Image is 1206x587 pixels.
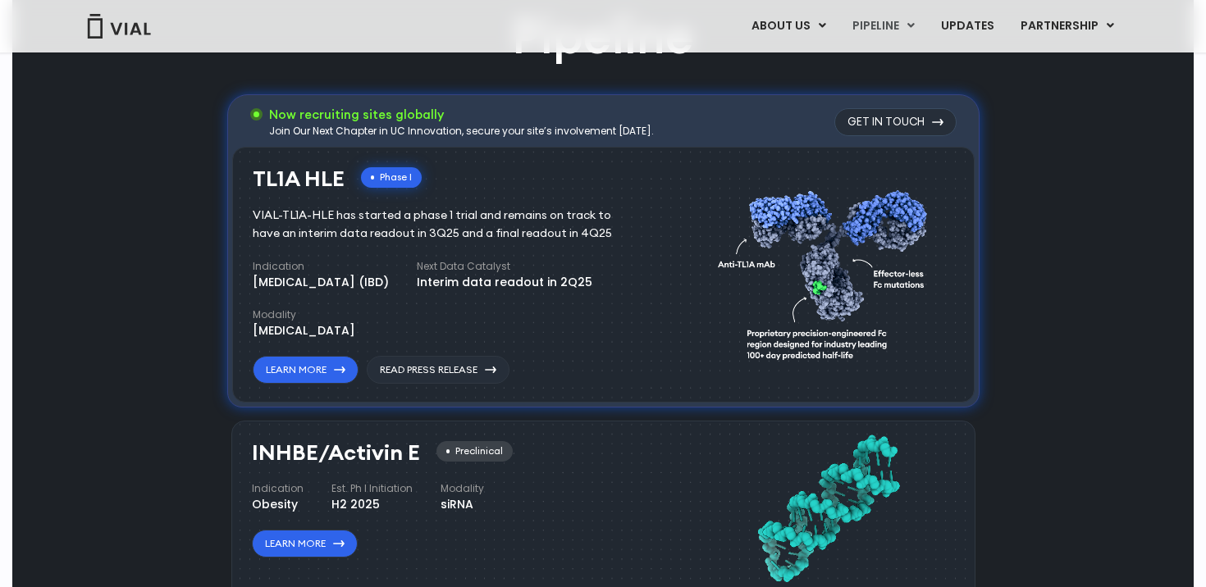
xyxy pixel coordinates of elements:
[417,259,592,274] h4: Next Data Catalyst
[253,167,345,191] h3: TL1A HLE
[86,14,152,39] img: Vial Logo
[252,496,304,513] div: Obesity
[331,496,413,513] div: H2 2025
[1007,12,1127,40] a: PARTNERSHIPMenu Toggle
[252,481,304,496] h4: Indication
[441,481,484,496] h4: Modality
[839,12,927,40] a: PIPELINEMenu Toggle
[834,108,957,136] a: Get in touch
[253,307,355,322] h4: Modality
[436,441,513,462] div: Preclinical
[928,12,1007,40] a: UPDATES
[361,167,422,188] div: Phase I
[269,106,654,124] h3: Now recruiting sites globally
[738,12,838,40] a: ABOUT USMenu Toggle
[331,481,413,496] h4: Est. Ph I Initiation
[367,356,509,384] a: Read Press Release
[252,441,420,465] h3: INHBE/Activin E
[269,124,654,139] div: Join Our Next Chapter in UC Innovation, secure your site’s involvement [DATE].
[253,259,389,274] h4: Indication
[253,274,389,291] div: [MEDICAL_DATA] (IBD)
[253,322,355,339] div: [MEDICAL_DATA]
[417,274,592,291] div: Interim data readout in 2Q25
[253,207,636,243] div: VIAL-TL1A-HLE has started a phase 1 trial and remains on track to have an interim data readout in...
[252,530,358,557] a: Learn More
[718,159,938,385] img: TL1A antibody diagram.
[253,356,359,384] a: Learn More
[441,496,484,513] div: siRNA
